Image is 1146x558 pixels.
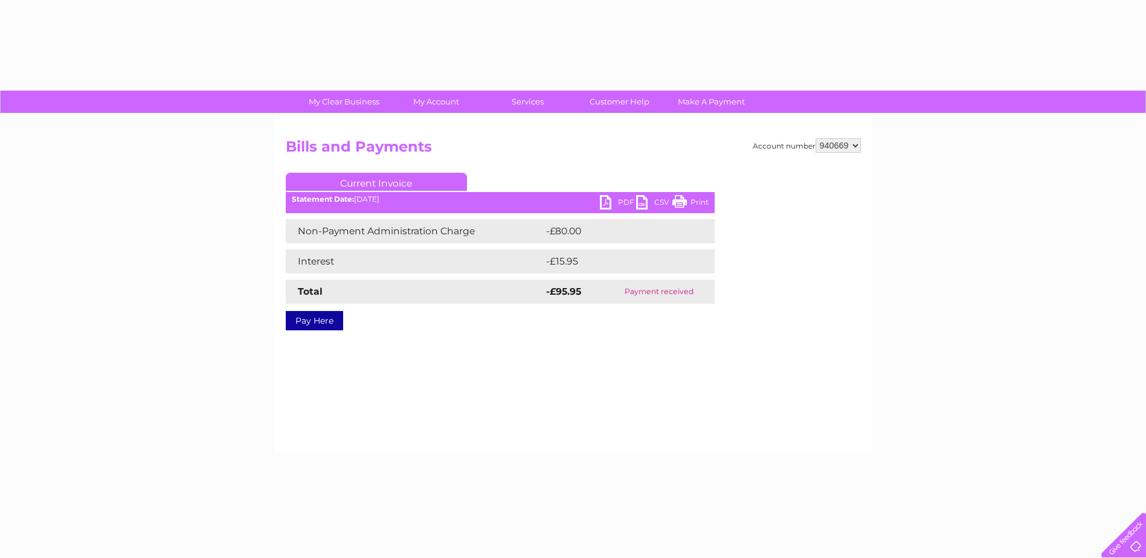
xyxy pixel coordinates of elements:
a: Make A Payment [662,91,761,113]
a: Customer Help [570,91,669,113]
a: Pay Here [286,311,343,330]
a: My Account [386,91,486,113]
td: Interest [286,249,543,274]
b: Statement Date: [292,194,354,204]
a: My Clear Business [294,91,394,113]
h2: Bills and Payments [286,138,861,161]
strong: -£95.95 [546,286,581,297]
td: -£80.00 [543,219,693,243]
div: [DATE] [286,195,715,204]
a: Services [478,91,578,113]
strong: Total [298,286,323,297]
a: Print [672,195,709,213]
td: Payment received [604,280,714,304]
a: PDF [600,195,636,213]
a: CSV [636,195,672,213]
td: Non-Payment Administration Charge [286,219,543,243]
a: Current Invoice [286,173,467,191]
div: Account number [753,138,861,153]
td: -£15.95 [543,249,691,274]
